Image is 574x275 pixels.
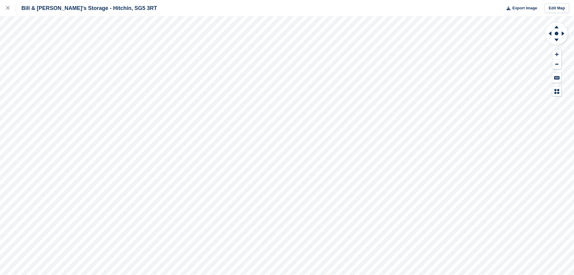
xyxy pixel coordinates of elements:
span: Export Image [512,5,537,11]
button: Map Legend [552,86,561,96]
button: Export Image [503,3,537,13]
a: Edit Map [544,3,569,13]
button: Zoom In [552,50,561,59]
div: Bill & [PERSON_NAME]'s Storage - Hitchin, SG5 3RT [16,5,157,12]
button: Keyboard Shortcuts [552,73,561,83]
button: Zoom Out [552,59,561,69]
